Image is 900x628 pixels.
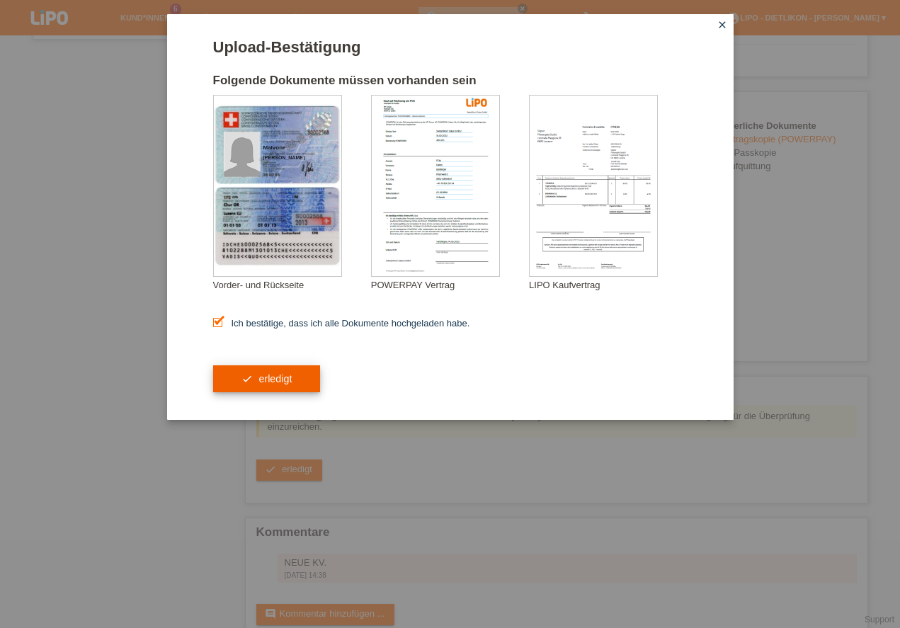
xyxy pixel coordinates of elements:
button: check erledigt [213,365,321,392]
img: upload_document_confirmation_type_receipt_generic.png [530,96,657,276]
div: Malvone [263,144,334,151]
img: upload_document_confirmation_type_id_swiss_empty.png [214,96,341,276]
img: upload_document_confirmation_type_contract_not_within_kkg_whitelabel.png [372,96,499,276]
i: close [717,19,728,30]
div: POWERPAY Vertrag [371,280,529,290]
div: LIPO Kaufvertrag [529,280,687,290]
a: close [713,18,731,34]
img: swiss_id_photo_female.png [224,132,261,177]
h1: Upload-Bestätigung [213,38,688,56]
h2: Folgende Dokumente müssen vorhanden sein [213,74,688,95]
img: 39073_print.png [466,98,487,107]
div: [PERSON_NAME] [263,155,334,160]
span: erledigt [258,373,292,384]
i: check [241,373,253,384]
label: Ich bestätige, dass ich alle Dokumente hochgeladen habe. [213,318,470,329]
div: Vorder- und Rückseite [213,280,371,290]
